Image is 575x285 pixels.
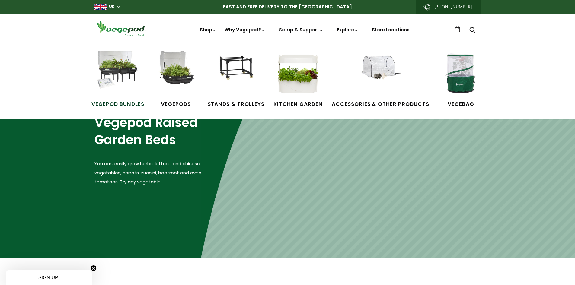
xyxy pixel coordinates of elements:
a: Search [469,27,475,34]
span: Vegepod Bundles [91,100,144,108]
a: Explore [337,27,359,33]
span: SIGN UP! [38,275,59,280]
a: Stands & Trolleys [208,51,264,108]
p: You can easily grow herbs, lettuce and chinese vegetables, carrots, zuccini, beetroot and even to... [94,159,201,186]
a: Shop [200,27,217,50]
a: Why Vegepod? [225,27,266,33]
img: Vegepod [94,20,149,37]
span: Kitchen Garden [273,100,323,108]
span: VegeBag [438,100,484,108]
a: Accessories & Other Products [332,51,429,108]
a: Store Locations [372,27,410,33]
span: Stands & Trolleys [208,100,264,108]
img: Kitchen Garden [275,51,321,96]
a: VegeBag [438,51,484,108]
img: Accessories & Other Products [358,51,403,96]
span: Accessories & Other Products [332,100,429,108]
img: Vegepod Bundles [95,51,140,96]
button: Close teaser [91,265,97,271]
a: Kitchen Garden [273,51,323,108]
a: UK [109,4,115,10]
img: gb_large.png [94,4,107,10]
div: SIGN UP!Close teaser [6,270,92,285]
a: Setup & Support [279,27,324,33]
img: Raised Garden Kits [153,51,199,96]
img: Stands & Trolleys [213,51,259,96]
a: Vegepod Bundles [91,51,144,108]
a: Vegepods [153,51,199,108]
h2: Vegepod Raised Garden Beds [94,114,201,148]
img: VegeBag [438,51,484,96]
span: Vegepods [153,100,199,108]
